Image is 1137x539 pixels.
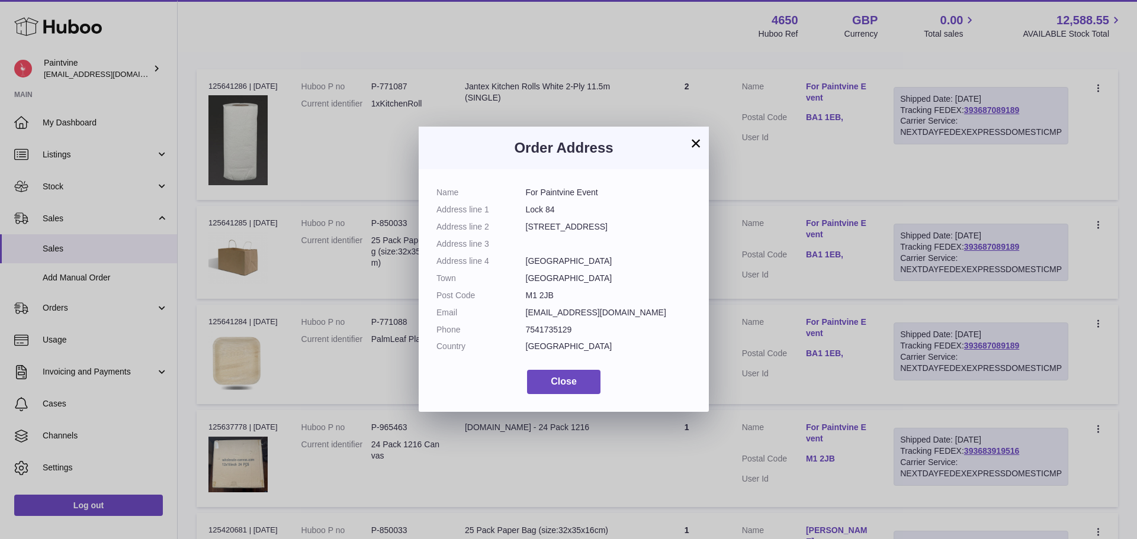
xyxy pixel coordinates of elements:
[436,290,526,301] dt: Post Code
[436,138,691,157] h3: Order Address
[436,204,526,215] dt: Address line 1
[689,136,703,150] button: ×
[526,204,692,215] dd: Lock 84
[436,256,526,267] dt: Address line 4
[526,341,692,352] dd: [GEOGRAPHIC_DATA]
[436,341,526,352] dt: Country
[436,273,526,284] dt: Town
[526,187,692,198] dd: For Paintvine Event
[526,221,692,233] dd: [STREET_ADDRESS]
[526,256,692,267] dd: [GEOGRAPHIC_DATA]
[436,187,526,198] dt: Name
[436,238,526,250] dt: Address line 3
[436,324,526,335] dt: Phone
[526,273,692,284] dd: [GEOGRAPHIC_DATA]
[526,324,692,335] dd: 7541735129
[551,376,577,386] span: Close
[526,290,692,301] dd: M1 2JB
[436,221,526,233] dt: Address line 2
[527,370,600,394] button: Close
[436,307,526,318] dt: Email
[526,307,692,318] dd: [EMAIL_ADDRESS][DOMAIN_NAME]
